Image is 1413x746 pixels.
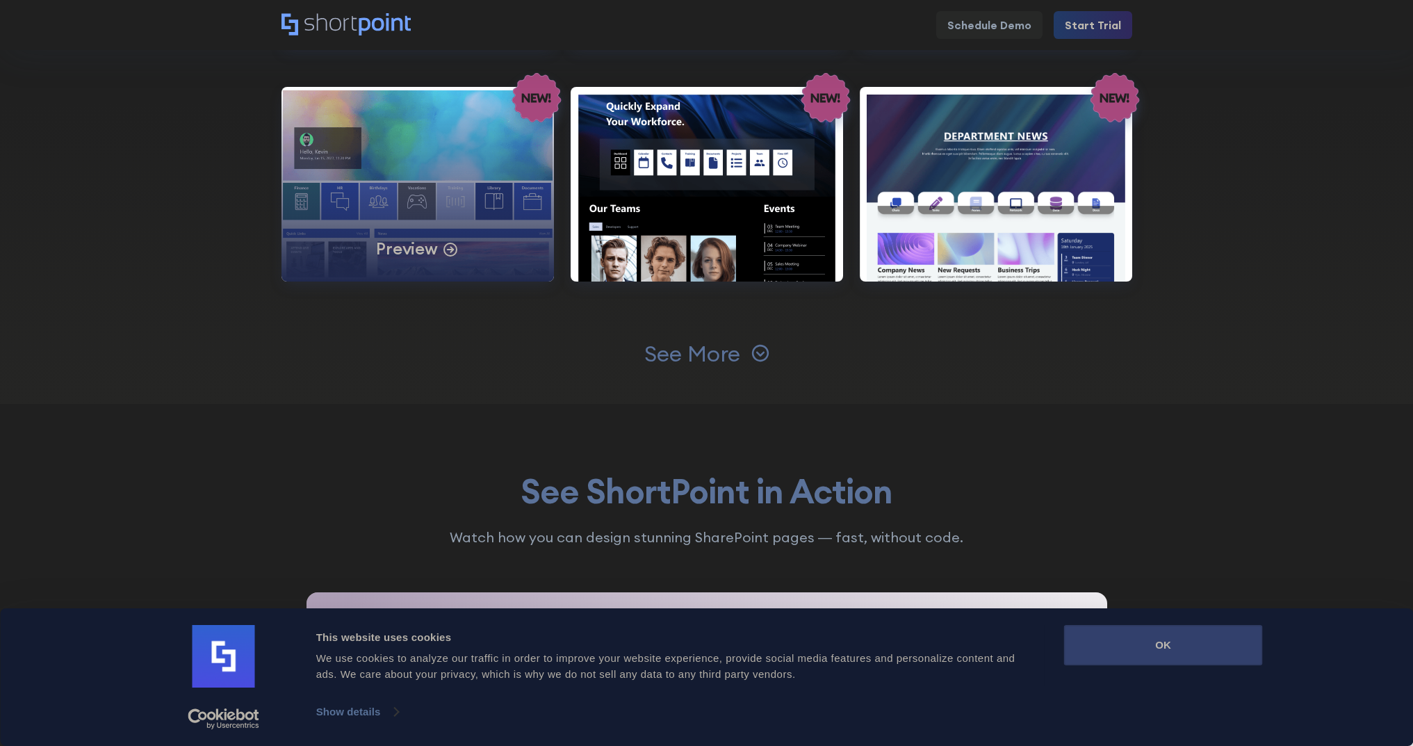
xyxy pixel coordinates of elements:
[860,87,1132,304] a: HR 6
[316,702,398,722] a: Show details
[376,238,437,259] p: Preview
[1064,625,1263,665] button: OK
[316,652,1015,680] span: We use cookies to analyze our traffic in order to improve your website experience, provide social...
[936,11,1043,39] a: Schedule Demo
[644,343,740,365] div: See More
[281,87,554,304] a: HR 4Preview
[316,629,1033,646] div: This website uses cookies
[281,13,411,37] a: Home
[193,625,255,688] img: logo
[434,527,979,548] div: Watch how you can design stunning SharePoint pages — fast, without code.
[1054,11,1132,39] a: Start Trial
[163,708,284,729] a: Usercentrics Cookiebot - opens in a new window
[571,87,843,304] a: HR 5
[281,473,1132,510] div: See ShortPoint in Action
